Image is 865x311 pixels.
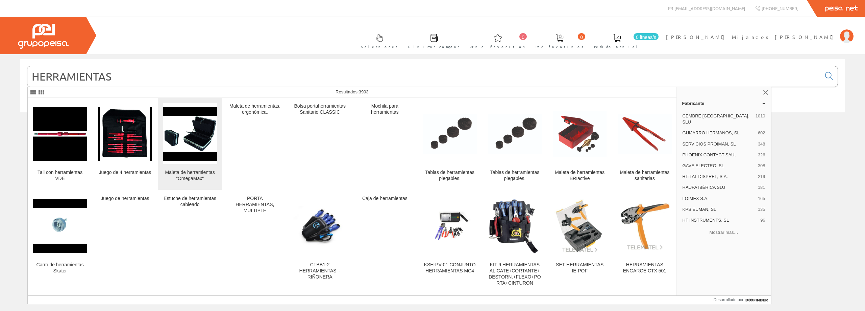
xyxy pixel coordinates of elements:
img: Maleta de herramientas sanitarias [618,114,671,154]
font: 1010 [756,113,765,118]
img: Grupo Peisa [18,24,69,49]
font: Tali con herramientas VDE [38,170,82,181]
img: Juego de 4 herramientas [98,107,152,161]
font: HT INSTRUMENTS, SL [683,218,729,223]
a: Bolsa portaherramientas Sanitario CLASSIC [288,98,352,190]
font: 0 [522,35,524,40]
a: Mochila para herramientas [352,98,417,190]
font: 219 [758,174,765,179]
font: 165 [758,196,765,201]
img: Carro de herramientas Skater [33,199,87,253]
a: Desarrollado por [714,296,771,304]
font: CTBB1-2 HERRAMIENTAS + RIÑONERA [299,262,341,280]
img: HERRAMIENTAS ENGARCE CTX 501 [618,201,671,250]
font: LOIMEX S.A. [683,196,709,201]
font: Maleta de herramientas BRIactive [555,170,604,181]
font: HERRAMIENTAS ENGARCE CTX 501 [623,262,666,273]
a: Juego de 4 herramientas Juego de 4 herramientas [93,98,157,190]
font: SET HERRAMIENTAS IE-POF [556,262,603,273]
img: Maleta de herramientas "OmegaMax" [163,107,217,161]
font: CEMBRE [GEOGRAPHIC_DATA], SLU [683,113,749,125]
a: HERRAMIENTAS ENGARCE CTX 501 HERRAMIENTAS ENGARCE CTX 501 [612,190,677,294]
font: KIT 9 HERRAMIENTAS ALICATE+CORTANTE+DESTORN.+FLEXO+PORTA+CINTURON [489,262,541,286]
font: Arte. favoritos [470,44,525,49]
font: 181 [758,185,765,190]
font: Mochila para herramientas [371,103,399,115]
font: 348 [758,141,765,147]
a: Estuche de herramientas cableado [158,190,222,294]
font: KPS EUMAN, SL [683,207,716,212]
font: 326 [758,152,765,157]
a: Maleta de herramientas "OmegaMax" Maleta de herramientas "OmegaMax" [158,98,222,190]
a: Tablas de herramientas plegables. Tablas de herramientas plegables. [418,98,482,190]
a: SET HERRAMIENTAS IE-POF SET HERRAMIENTAS IE-POF [547,190,612,294]
img: Maleta de herramientas BRIactive [553,111,607,157]
a: Tablas de herramientas plegables. Tablas de herramientas plegables. [483,98,547,190]
font: Fabricante [682,101,705,106]
a: Maleta de herramientas, ergonómica. [223,98,287,190]
font: RITTAL DISPREL, S.A. [683,174,728,179]
img: CTBB1-2 HERRAMIENTAS + RIÑONERA [293,206,347,246]
font: Maleta de herramientas sanitarias [620,170,669,181]
a: Últimas compras [401,28,463,53]
font: Maleta de herramientas "OmegaMax" [165,170,215,181]
a: Maleta de herramientas sanitarias Maleta de herramientas sanitarias [612,98,677,190]
a: Carro de herramientas Skater Carro de herramientas Skater [28,190,92,294]
img: KIT 9 HERRAMIENTAS ALICATE+CORTANTE+DESTORN.+FLEXO+PORTA+CINTURON [488,198,542,254]
font: Últimas compras [408,44,460,49]
font: Pedido actual [594,44,640,49]
a: Selectores [354,28,401,53]
img: SET HERRAMIENTAS IE-POF [553,199,607,253]
font: Mostrar más… [709,230,738,235]
font: Tablas de herramientas plegables. [425,170,474,181]
font: 0 líneas/s [636,35,656,40]
a: Juego de herramientas [93,190,157,294]
font: Juego de 4 herramientas [99,170,151,175]
font: Bolsa portaherramientas Sanitario CLASSIC [294,103,346,115]
button: Mostrar más… [679,226,768,238]
font: Caja de herramientas [362,196,407,201]
font: 96 [760,218,765,223]
font: HAUPA IBÉRICA SLU [683,185,725,190]
font: GAVE ELECTRO, SL [683,163,724,168]
a: [PERSON_NAME] Mijancos [PERSON_NAME] [666,28,854,35]
img: Tali con herramientas VDE [33,107,87,161]
a: KIT 9 HERRAMIENTAS ALICATE+CORTANTE+DESTORN.+FLEXO+PORTA+CINTURON KIT 9 HERRAMIENTAS ALICATE+CORT... [483,190,547,294]
font: 135 [758,207,765,212]
img: KSH-PV-01 CONJUNTO HERRAMIENTAS MC4 [423,211,477,241]
font: 0 [580,35,583,40]
font: 3993 [359,89,369,94]
font: Carro de herramientas Skater [36,262,84,273]
font: PHOENIX CONTACT SAU, [683,152,736,157]
font: Estuche de herramientas cableado [164,196,216,207]
font: [PERSON_NAME] Mijancos [PERSON_NAME] [666,34,837,40]
font: Resultados: [336,89,359,94]
font: KSH-PV-01 CONJUNTO HERRAMIENTAS MC4 [424,262,476,273]
a: CTBB1-2 HERRAMIENTAS + RIÑONERA CTBB1-2 HERRAMIENTAS + RIÑONERA [288,190,352,294]
font: GUIJARRO HERMANOS, SL [683,130,740,135]
img: Tablas de herramientas plegables. [423,114,477,154]
a: Caja de herramientas [352,190,417,294]
a: Maleta de herramientas BRIactive Maleta de herramientas BRIactive [547,98,612,190]
img: Tablas de herramientas plegables. [488,114,542,154]
font: Tablas de herramientas plegables. [490,170,540,181]
a: PORTA HERRAMIENTAS, MÚLTIPLE [223,190,287,294]
font: 308 [758,163,765,168]
font: SERVICIOS PROIMAN, SL [683,141,736,147]
font: Maleta de herramientas, ergonómica. [229,103,280,115]
a: Tali con herramientas VDE Tali con herramientas VDE [28,98,92,190]
font: [PHONE_NUMBER] [762,5,798,11]
font: [EMAIL_ADDRESS][DOMAIN_NAME] [674,5,745,11]
font: Juego de herramientas [101,196,149,201]
a: KSH-PV-01 CONJUNTO HERRAMIENTAS MC4 KSH-PV-01 CONJUNTO HERRAMIENTAS MC4 [418,190,482,294]
input: Buscar... [27,66,821,87]
font: Selectores [361,44,398,49]
a: Fabricante [677,98,771,109]
font: Ped. favoritos [536,44,584,49]
font: 602 [758,130,765,135]
font: Desarrollado por [714,297,744,302]
font: PORTA HERRAMIENTAS, MÚLTIPLE [236,196,274,213]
